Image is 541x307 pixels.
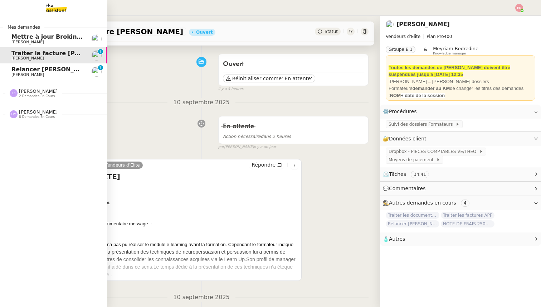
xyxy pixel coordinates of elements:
p: 1 [99,65,102,72]
img: users%2FxgWPCdJhSBeE5T1N2ZiossozSlm1%2Favatar%2F5b22230b-e380-461f-81e9-808a3aa6de32 [386,20,394,28]
span: Commentaires [389,186,425,191]
span: NOTE DE FRAIS 25025 - TAP ATOL - [GEOGRAPHIC_DATA] - [DATE] et [DATE] [441,220,494,227]
span: Moyens de paiement [389,156,436,163]
span: 10 septembre 2025 [167,98,235,107]
span: Relancer [PERSON_NAME] pour documents août [386,220,439,227]
span: Procédures [389,109,417,114]
span: Répondre [252,161,276,168]
div: 🕵️Autres demandes en cours 4 [380,196,541,210]
nz-tag: 4 [461,200,469,207]
span: Traiter les documents administratifs APF [386,212,439,219]
div: 🧴Autres [380,232,541,246]
span: la première partie dédiée à la présentation des techniques de neuropersuasion et persuasion lui a... [38,249,286,262]
strong: Toutes les demandes de [PERSON_NAME] doivent être suspendues jusqu'à [DATE] 12:35 [389,65,510,77]
span: 🔐 [383,135,429,143]
strong: + date de la session [401,93,445,98]
button: Répondre [249,161,284,169]
span: que très légèrement [38,264,293,277]
span: 400 [444,34,452,39]
nz-tag: 34:41 [411,171,429,178]
span: Le temps dédié à la présentation de ces techniques n’a été [153,264,284,270]
span: Mes demandes [3,24,44,31]
span: Plan Pro [427,34,444,39]
span: Statut [325,29,338,34]
span: ⏲️ [383,171,435,177]
nz-badge-sup: 1 [98,49,103,54]
p: 1 [99,49,102,56]
span: Traiter les factures APF [441,212,494,219]
a: [PERSON_NAME] [396,21,450,28]
div: [PERSON_NAME] EL MARAGHI na pas pu réaliser le module e-learning avant la formation. Cependant le... [38,241,298,278]
span: Son profil de manager et son expérience ont également aidé dans ce sens. [38,256,296,270]
div: Ouvert [196,30,213,34]
span: [PERSON_NAME] [19,88,58,94]
span: par [218,144,224,150]
span: 🕵️ [383,200,472,206]
span: [PERSON_NAME] [19,109,58,115]
span: Traiter la facture [PERSON_NAME] [11,50,121,57]
strong: demander au KM [412,86,450,91]
div: [PERSON_NAME] = [PERSON_NAME] dossiers Formateurs de changer les titres des demandes : [389,78,532,99]
span: 8 demandes en cours [19,115,55,119]
span: Ouvert [223,61,244,67]
nz-tag: Groupe E.1 [386,46,415,53]
span: Mettre à jour Brokin et envoyer à Costes [11,33,143,40]
span: [PERSON_NAME] [11,72,44,77]
span: Vendeurs d'Elite [386,34,420,39]
span: dans 2 heures [223,134,291,139]
img: svg [10,89,18,97]
button: Réinitialiser comme' En attente' [223,75,315,82]
span: Autres [389,236,405,242]
div: J’ai complété le dossier pour envoi. [38,199,298,206]
span: ' En attente' [282,75,312,82]
span: 🧴 [383,236,405,242]
span: Relancer [PERSON_NAME] pour documents août [11,66,166,73]
img: users%2FxgWPCdJhSBeE5T1N2ZiossozSlm1%2Favatar%2F5b22230b-e380-461f-81e9-808a3aa6de32 [92,51,102,61]
strong: NOM [390,93,401,98]
nz-badge-sup: 1 [98,65,103,70]
div: ⏲️Tâches 34:41 [380,167,541,181]
span: Autres demandes en cours [389,200,456,206]
div: ⚙️Procédures [380,105,541,119]
img: svg [10,110,18,118]
div: Merci d’ajouter à votre mail ce commentaire message : [38,220,298,227]
span: [PERSON_NAME] [11,56,44,61]
div: 💬Commentaires [380,182,541,196]
span: Suivi des dossiers Formateurs [389,121,455,128]
span: ⚙️ [383,107,420,116]
span: Meyriam Bedredine [433,46,478,51]
h4: Re: Klepierre [DATE] [38,172,298,182]
img: users%2FxgWPCdJhSBeE5T1N2ZiossozSlm1%2Favatar%2F5b22230b-e380-461f-81e9-808a3aa6de32 [92,67,102,77]
span: Traiter la facture [PERSON_NAME] [37,28,183,35]
span: Données client [389,136,427,141]
img: svg [515,4,523,12]
a: Théo Vendeurs d’Elite [90,162,143,168]
span: En attente [223,123,254,130]
span: Réinitialiser comme [232,75,282,82]
span: Action nécessaire [223,134,261,139]
span: il y a 4 heures [218,86,244,92]
img: users%2Fa6PbEmLwvGXylUqKytRPpDpAx153%2Favatar%2Ffanny.png [92,34,102,44]
span: Knowledge manager [433,52,466,56]
div: 🔐Données client [380,132,541,146]
span: 💬 [383,186,429,191]
span: [PERSON_NAME] [11,40,44,44]
span: 10 septembre 2025 [167,293,235,302]
app-user-label: Knowledge manager [433,46,478,55]
span: 2 demandes en cours [19,94,55,98]
div: Commentaire sur cette session: [38,234,298,241]
span: il y a un jour [254,144,276,150]
span: & [424,46,427,55]
span: Tâches [389,171,406,177]
span: Dropbox - PIECES COMPTABLES VE/THEO [389,148,479,155]
small: [PERSON_NAME] [218,144,276,150]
